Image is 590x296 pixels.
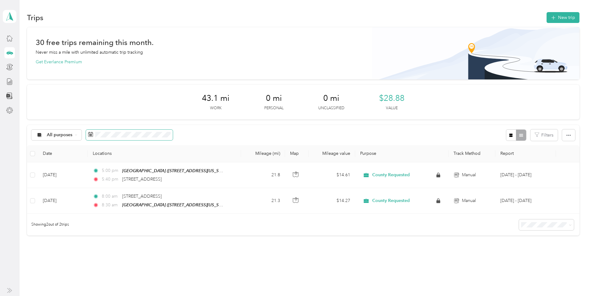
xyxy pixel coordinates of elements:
[202,93,230,103] span: 43.1 mi
[102,202,119,209] span: 8:30 am
[323,93,339,103] span: 0 mi
[309,145,355,162] th: Mileage value
[241,162,285,188] td: 21.8
[27,14,43,21] h1: Trips
[530,129,558,141] button: Filters
[102,167,119,174] span: 5:00 pm
[27,222,69,227] span: Showing 2 out of 2 trips
[309,188,355,214] td: $14.27
[495,145,556,162] th: Report
[372,198,410,204] span: County Requested
[264,105,284,111] p: Personal
[241,145,285,162] th: Mileage (mi)
[318,105,344,111] p: Unclassified
[102,193,119,200] span: 8:00 am
[241,188,285,214] td: 21.3
[285,145,308,162] th: Map
[36,49,143,56] p: Never miss a mile with unlimited automatic trip tracking
[372,27,579,79] img: Banner
[122,177,162,182] span: [STREET_ADDRESS]
[36,39,154,46] h1: 30 free trips remaining this month.
[38,188,88,214] td: [DATE]
[36,59,82,65] button: Get Everlance Premium
[38,162,88,188] td: [DATE]
[462,172,476,178] span: Manual
[379,93,405,103] span: $28.88
[449,145,495,162] th: Track Method
[102,176,119,183] span: 5:40 pm
[386,105,398,111] p: Value
[547,12,579,23] button: New trip
[47,133,73,137] span: All purposes
[462,197,476,204] span: Manual
[372,172,410,178] span: County Requested
[122,202,230,208] span: [GEOGRAPHIC_DATA] ([STREET_ADDRESS][US_STATE])
[38,145,88,162] th: Date
[122,194,162,199] span: [STREET_ADDRESS]
[122,168,230,173] span: [GEOGRAPHIC_DATA] ([STREET_ADDRESS][US_STATE])
[266,93,282,103] span: 0 mi
[309,162,355,188] td: $14.61
[495,162,556,188] td: Oct 19 - Nov 1, 2024
[355,145,449,162] th: Purpose
[495,188,556,214] td: Oct 19 - Nov 1, 2024
[210,105,221,111] p: Work
[88,145,241,162] th: Locations
[555,261,590,296] iframe: Everlance-gr Chat Button Frame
